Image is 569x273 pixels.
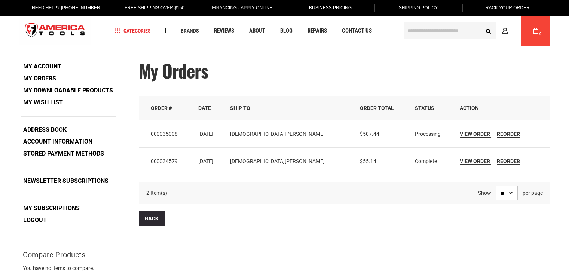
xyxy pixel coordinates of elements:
span: Shipping Policy [399,5,438,10]
th: Order # [139,96,193,120]
a: Reorder [497,131,520,138]
a: Categories [111,26,154,36]
a: My Account [21,61,64,72]
span: Repairs [308,28,327,34]
span: 2 Item(s) [146,190,167,196]
a: Back [139,211,165,226]
th: Action [455,96,550,120]
span: per page [523,190,543,196]
span: Categories [115,28,151,33]
th: Order Total [355,96,410,120]
span: $55.14 [360,158,376,164]
span: Reviews [214,28,234,34]
a: About [246,26,269,36]
strong: Compare Products [23,251,85,258]
button: Search [481,24,496,38]
a: Blog [277,26,296,36]
a: My Wish List [21,97,65,108]
span: About [249,28,265,34]
a: Stored Payment Methods [21,148,107,159]
a: Logout [21,215,49,226]
a: 0 [529,16,543,46]
td: [DATE] [193,120,225,148]
a: Repairs [304,26,330,36]
td: Complete [410,147,455,175]
td: 000034579 [139,147,193,175]
a: Contact Us [339,26,375,36]
a: My Subscriptions [21,203,82,214]
a: Reviews [211,26,238,36]
a: Address Book [21,124,69,135]
a: My Downloadable Products [21,85,116,96]
th: Date [193,96,225,120]
a: Brands [177,26,202,36]
a: Newsletter Subscriptions [21,175,111,187]
span: Contact Us [342,28,372,34]
th: Status [410,96,455,120]
span: My Orders [139,57,208,84]
td: Processing [410,120,455,148]
a: Reorder [497,158,520,165]
span: View Order [460,131,490,137]
span: 0 [539,32,542,36]
img: America Tools [19,17,92,45]
a: View Order [460,131,491,138]
td: [DEMOGRAPHIC_DATA][PERSON_NAME] [225,147,355,175]
a: store logo [19,17,92,45]
span: $507.44 [360,131,379,137]
td: 000035008 [139,120,193,148]
a: View Order [460,158,491,165]
strong: Show [478,190,491,196]
td: [DATE] [193,147,225,175]
span: Reorder [497,131,520,137]
a: Account Information [21,136,95,147]
th: Ship To [225,96,355,120]
span: Back [145,215,159,221]
span: Brands [181,28,199,33]
strong: My Orders [21,73,59,84]
span: Blog [280,28,293,34]
span: View Order [460,158,490,164]
td: [DEMOGRAPHIC_DATA][PERSON_NAME] [225,120,355,148]
span: Reorder [497,158,520,164]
